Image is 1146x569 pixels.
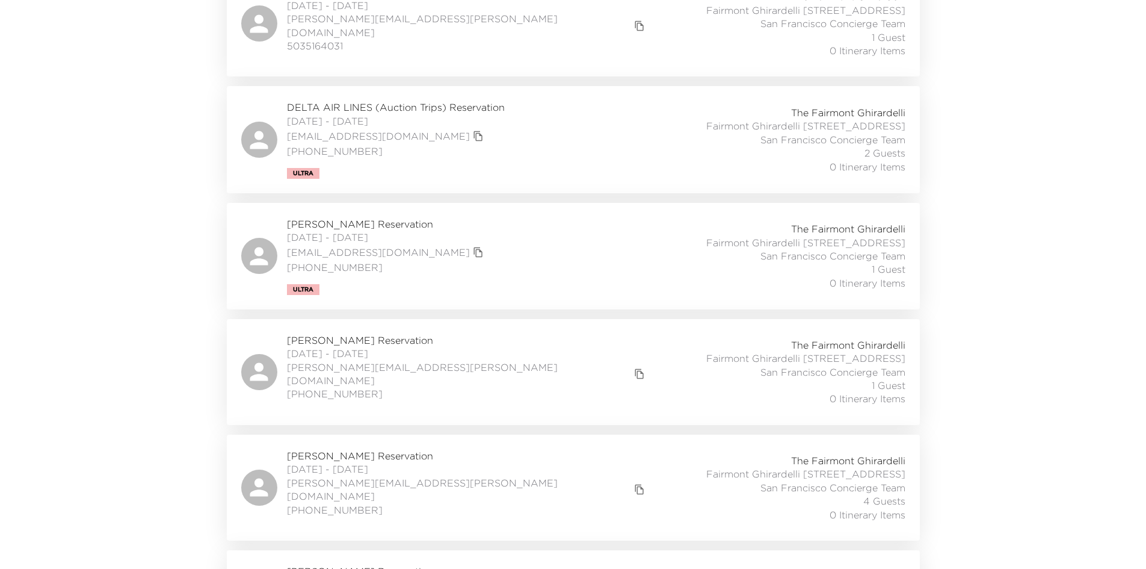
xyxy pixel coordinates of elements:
span: 1 Guest [872,31,905,44]
a: [EMAIL_ADDRESS][DOMAIN_NAME] [287,246,470,259]
span: [PERSON_NAME] Reservation [287,449,648,462]
span: [PERSON_NAME] Reservation [287,217,487,231]
span: San Francisco Concierge Team [760,249,905,263]
span: 0 Itinerary Items [830,44,905,57]
span: Fairmont Ghirardelli [STREET_ADDRESS] [706,467,905,480]
span: [PHONE_NUMBER] [287,387,648,400]
span: 0 Itinerary Items [830,276,905,290]
span: [PHONE_NUMBER] [287,503,648,517]
span: 2 Guests [864,146,905,160]
a: [PERSON_NAME] Reservation[DATE] - [DATE][PERSON_NAME][EMAIL_ADDRESS][PERSON_NAME][DOMAIN_NAME]cop... [227,319,920,425]
span: San Francisco Concierge Team [760,133,905,146]
span: 1 Guest [872,263,905,276]
button: copy primary member email [631,481,648,498]
span: 5035164031 [287,39,648,52]
a: [PERSON_NAME] Reservation[DATE] - [DATE][PERSON_NAME][EMAIL_ADDRESS][PERSON_NAME][DOMAIN_NAME]cop... [227,435,920,541]
span: 0 Itinerary Items [830,160,905,173]
button: copy primary member email [631,17,648,34]
span: San Francisco Concierge Team [760,17,905,30]
span: Fairmont Ghirardelli [STREET_ADDRESS] [706,4,905,17]
span: The Fairmont Ghirardelli [791,338,905,352]
span: DELTA AIR LINES (Auction Trips) Reservation [287,101,505,114]
span: Fairmont Ghirardelli [STREET_ADDRESS] [706,119,905,132]
a: [PERSON_NAME][EMAIL_ADDRESS][PERSON_NAME][DOMAIN_NAME] [287,476,632,503]
span: [DATE] - [DATE] [287,462,648,476]
span: The Fairmont Ghirardelli [791,222,905,235]
span: San Francisco Concierge Team [760,365,905,379]
span: San Francisco Concierge Team [760,481,905,494]
span: 1 Guest [872,379,905,392]
span: The Fairmont Ghirardelli [791,106,905,119]
span: 4 Guests [863,494,905,508]
span: [PHONE_NUMBER] [287,145,505,158]
button: copy primary member email [470,244,487,261]
span: [DATE] - [DATE] [287,114,505,128]
span: Ultra [293,170,313,177]
a: DELTA AIR LINES (Auction Trips) Reservation[DATE] - [DATE][EMAIL_ADDRESS][DOMAIN_NAME]copy primar... [227,86,920,193]
span: [PERSON_NAME] Reservation [287,334,648,347]
span: [DATE] - [DATE] [287,231,487,244]
span: Ultra [293,286,313,293]
a: [EMAIL_ADDRESS][DOMAIN_NAME] [287,129,470,143]
button: copy primary member email [631,365,648,382]
span: [DATE] - [DATE] [287,347,648,360]
a: [PERSON_NAME][EMAIL_ADDRESS][PERSON_NAME][DOMAIN_NAME] [287,361,632,388]
span: 0 Itinerary Items [830,508,905,521]
a: [PERSON_NAME][EMAIL_ADDRESS][PERSON_NAME][DOMAIN_NAME] [287,12,632,39]
span: Fairmont Ghirardelli [STREET_ADDRESS] [706,352,905,365]
button: copy primary member email [470,128,487,145]
span: [PHONE_NUMBER] [287,261,487,274]
span: The Fairmont Ghirardelli [791,454,905,467]
a: [PERSON_NAME] Reservation[DATE] - [DATE][EMAIL_ADDRESS][DOMAIN_NAME]copy primary member email[PHO... [227,203,920,309]
span: 0 Itinerary Items [830,392,905,405]
span: Fairmont Ghirardelli [STREET_ADDRESS] [706,236,905,249]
